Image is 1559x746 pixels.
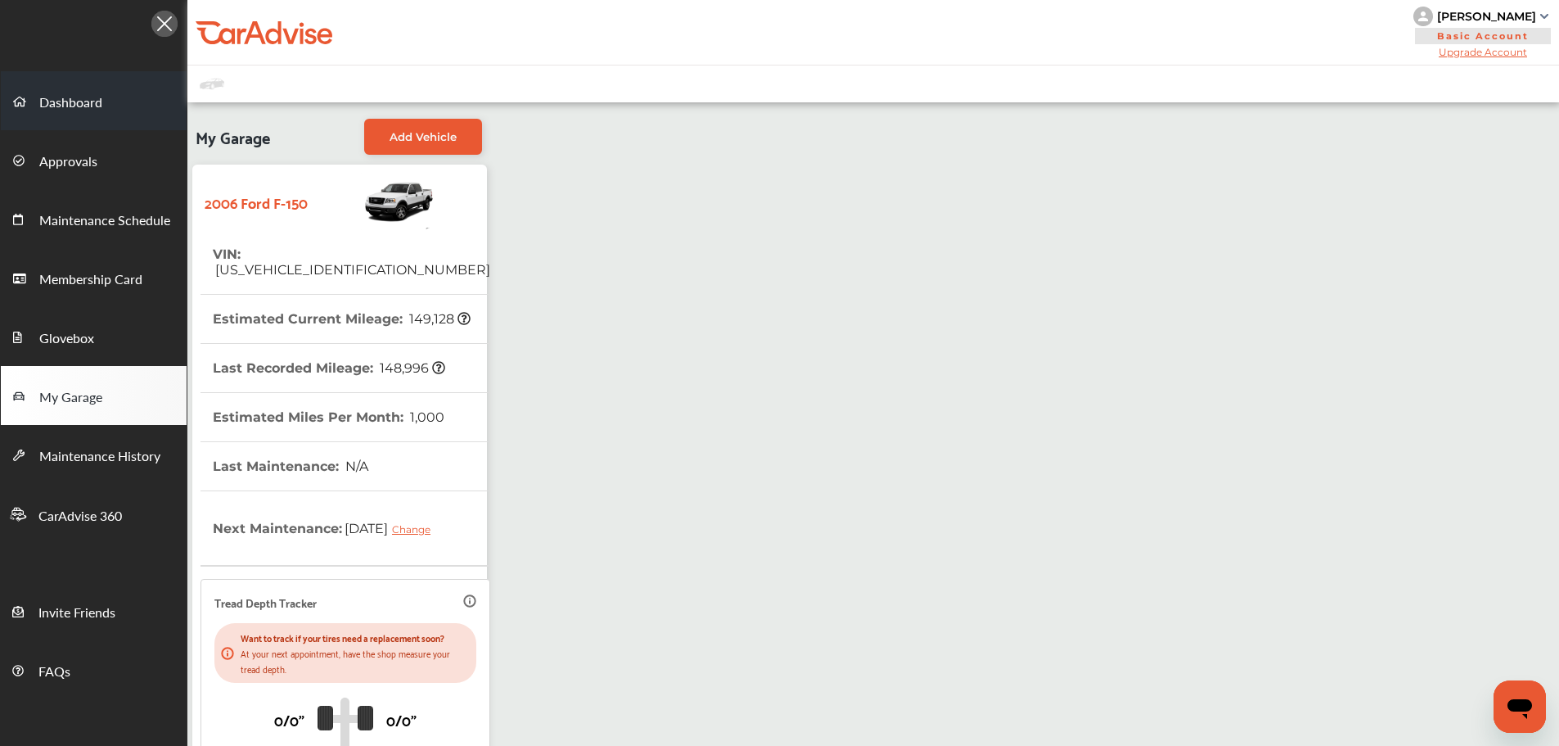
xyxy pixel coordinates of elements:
[407,311,471,327] span: 149,128
[151,11,178,37] img: Icon.5fd9dcc7.svg
[342,508,443,549] span: [DATE]
[213,393,444,441] th: Estimated Miles Per Month :
[39,328,94,350] span: Glovebox
[274,707,304,732] p: 0/0"
[39,93,102,114] span: Dashboard
[214,593,317,612] p: Tread Depth Tracker
[39,210,170,232] span: Maintenance Schedule
[1415,28,1551,44] span: Basic Account
[392,523,439,536] div: Change
[241,630,470,645] p: Want to track if your tires need a replacement soon?
[1413,46,1552,58] span: Upgrade Account
[1413,7,1433,26] img: knH8PDtVvWoAbQRylUukY18CTiRevjo20fAtgn5MLBQj4uumYvk2MzTtcAIzfGAtb1XOLVMAvhLuqoNAbL4reqehy0jehNKdM...
[39,269,142,291] span: Membership Card
[213,262,490,278] span: [US_VEHICLE_IDENTIFICATION_NUMBER]
[39,446,160,468] span: Maintenance History
[1540,14,1548,19] img: sCxJUJ+qAmfqhQGDUl18vwLg4ZYJ6CxN7XmbOMBAAAAAElFTkSuQmCC
[1,307,187,366] a: Glovebox
[196,119,270,155] span: My Garage
[38,603,115,624] span: Invite Friends
[1,366,187,425] a: My Garage
[205,189,308,215] strong: 2006 Ford F-150
[213,442,368,491] th: Last Maintenance :
[38,662,70,683] span: FAQs
[213,344,445,392] th: Last Recorded Mileage :
[213,491,443,565] th: Next Maintenance :
[1437,9,1536,24] div: [PERSON_NAME]
[1,130,187,189] a: Approvals
[1,248,187,307] a: Membership Card
[200,74,224,94] img: placeholder_car.fcab19be.svg
[241,645,470,676] p: At your next appointment, have the shop measure your tread depth.
[364,119,482,155] a: Add Vehicle
[308,173,437,230] img: Vehicle
[408,409,444,425] span: 1,000
[390,130,457,143] span: Add Vehicle
[38,506,122,527] span: CarAdvise 360
[386,707,417,732] p: 0/0"
[1,189,187,248] a: Maintenance Schedule
[1,425,187,484] a: Maintenance History
[343,459,368,474] span: N/A
[213,230,490,294] th: VIN :
[39,387,102,409] span: My Garage
[1,71,187,130] a: Dashboard
[1494,680,1546,733] iframe: Button to launch messaging window
[39,151,97,173] span: Approvals
[213,295,471,343] th: Estimated Current Mileage :
[377,360,445,376] span: 148,996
